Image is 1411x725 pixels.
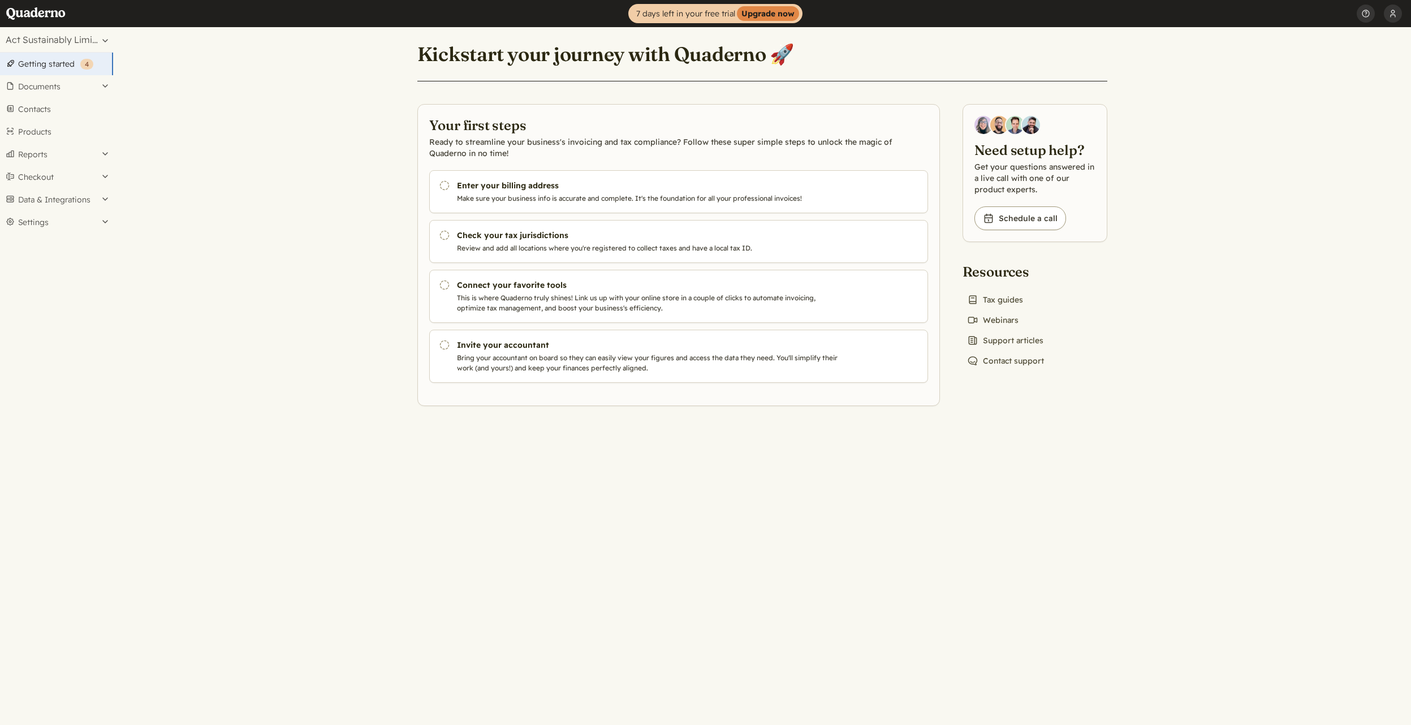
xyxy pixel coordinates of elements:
h2: Resources [963,262,1048,280]
p: Bring your accountant on board so they can easily view your figures and access the data they need... [457,353,843,373]
a: Enter your billing address Make sure your business info is accurate and complete. It's the founda... [429,170,928,213]
h3: Invite your accountant [457,339,843,351]
p: This is where Quaderno truly shines! Link us up with your online store in a couple of clicks to a... [457,293,843,313]
a: Support articles [963,333,1048,348]
span: 4 [85,60,89,68]
a: Contact support [963,353,1048,369]
a: Connect your favorite tools This is where Quaderno truly shines! Link us up with your online stor... [429,270,928,323]
h3: Enter your billing address [457,180,843,191]
h3: Check your tax jurisdictions [457,230,843,241]
a: Tax guides [963,292,1028,308]
img: Jairo Fumero, Account Executive at Quaderno [990,116,1008,134]
img: Javier Rubio, DevRel at Quaderno [1022,116,1040,134]
a: 7 days left in your free trialUpgrade now [628,4,802,23]
p: Make sure your business info is accurate and complete. It's the foundation for all your professio... [457,193,843,204]
p: Get your questions answered in a live call with one of our product experts. [974,161,1095,195]
img: Ivo Oltmans, Business Developer at Quaderno [1006,116,1024,134]
h2: Need setup help? [974,141,1095,159]
h3: Connect your favorite tools [457,279,843,291]
a: Check your tax jurisdictions Review and add all locations where you're registered to collect taxe... [429,220,928,263]
a: Schedule a call [974,206,1066,230]
p: Review and add all locations where you're registered to collect taxes and have a local tax ID. [457,243,843,253]
img: Diana Carrasco, Account Executive at Quaderno [974,116,993,134]
a: Invite your accountant Bring your accountant on board so they can easily view your figures and ac... [429,330,928,383]
h1: Kickstart your journey with Quaderno 🚀 [417,42,795,67]
a: Webinars [963,312,1023,328]
h2: Your first steps [429,116,928,134]
strong: Upgrade now [737,6,799,21]
p: Ready to streamline your business's invoicing and tax compliance? Follow these super simple steps... [429,136,928,159]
